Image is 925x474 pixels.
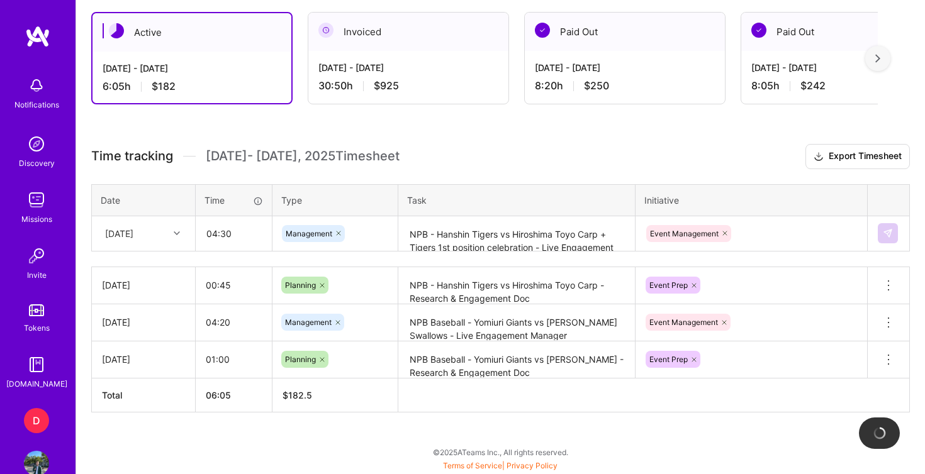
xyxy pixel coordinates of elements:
[649,280,688,290] span: Event Prep
[584,79,609,92] span: $250
[21,408,52,433] a: D
[196,378,272,412] th: 06:05
[400,218,634,251] textarea: NPB - Hanshin Tigers vs Hiroshima Toyo Carp + Tigers 1st position celebration - Live Engagement M...
[883,228,893,238] img: Submit
[535,23,550,38] img: Paid Out
[878,223,899,243] div: null
[318,79,498,92] div: 30:50 h
[286,229,332,238] span: Management
[152,80,176,93] span: $182
[400,306,634,340] textarea: NPB Baseball - Yomiuri Giants vs [PERSON_NAME] Swallows - Live Engagement Manager
[27,268,47,282] div: Invite
[875,54,880,63] img: right
[109,23,124,38] img: Active
[24,321,50,334] div: Tokens
[443,461,558,470] span: |
[205,194,263,207] div: Time
[91,148,173,164] span: Time tracking
[76,436,925,468] div: © 2025 ATeams Inc., All rights reserved.
[398,184,636,216] th: Task
[805,144,910,169] button: Export Timesheet
[272,184,398,216] th: Type
[196,217,271,250] input: HH:MM
[283,390,312,400] span: $ 182.5
[873,427,886,439] img: loading
[103,62,281,75] div: [DATE] - [DATE]
[102,278,185,292] div: [DATE]
[102,353,185,366] div: [DATE]
[649,317,718,327] span: Event Management
[24,73,49,98] img: bell
[196,268,272,302] input: HH:MM
[206,148,400,164] span: [DATE] - [DATE] , 2025 Timesheet
[318,61,498,74] div: [DATE] - [DATE]
[24,131,49,157] img: discovery
[535,61,715,74] div: [DATE] - [DATE]
[285,355,316,364] span: Planning
[644,194,858,207] div: Initiative
[318,23,334,38] img: Invoiced
[814,150,824,163] i: icon Download
[308,13,508,51] div: Invoiced
[196,343,272,376] input: HH:MM
[800,79,826,92] span: $242
[92,184,196,216] th: Date
[24,243,49,268] img: Invite
[174,230,180,236] i: icon Chevron
[535,79,715,92] div: 8:20 h
[285,317,332,327] span: Management
[92,13,291,52] div: Active
[751,23,766,38] img: Paid Out
[103,80,281,93] div: 6:05 h
[196,306,272,339] input: HH:MM
[443,461,502,470] a: Terms of Service
[374,79,399,92] span: $925
[21,212,52,226] div: Missions
[650,229,719,238] span: Event Management
[25,25,50,48] img: logo
[285,280,316,290] span: Planning
[400,268,634,304] textarea: NPB - Hanshin Tigers vs Hiroshima Toyo Carp - Research & Engagement Doc
[19,157,55,170] div: Discovery
[6,377,67,390] div: [DOMAIN_NAME]
[649,355,688,364] span: Event Prep
[507,461,558,470] a: Privacy Policy
[105,227,133,240] div: [DATE]
[102,316,185,329] div: [DATE]
[92,378,196,412] th: Total
[24,352,49,377] img: guide book
[24,187,49,212] img: teamwork
[24,408,49,433] div: D
[400,343,634,377] textarea: NPB Baseball - Yomiuri Giants vs [PERSON_NAME] - Research & Engagement Doc
[14,98,59,111] div: Notifications
[29,304,44,316] img: tokens
[525,13,725,51] div: Paid Out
